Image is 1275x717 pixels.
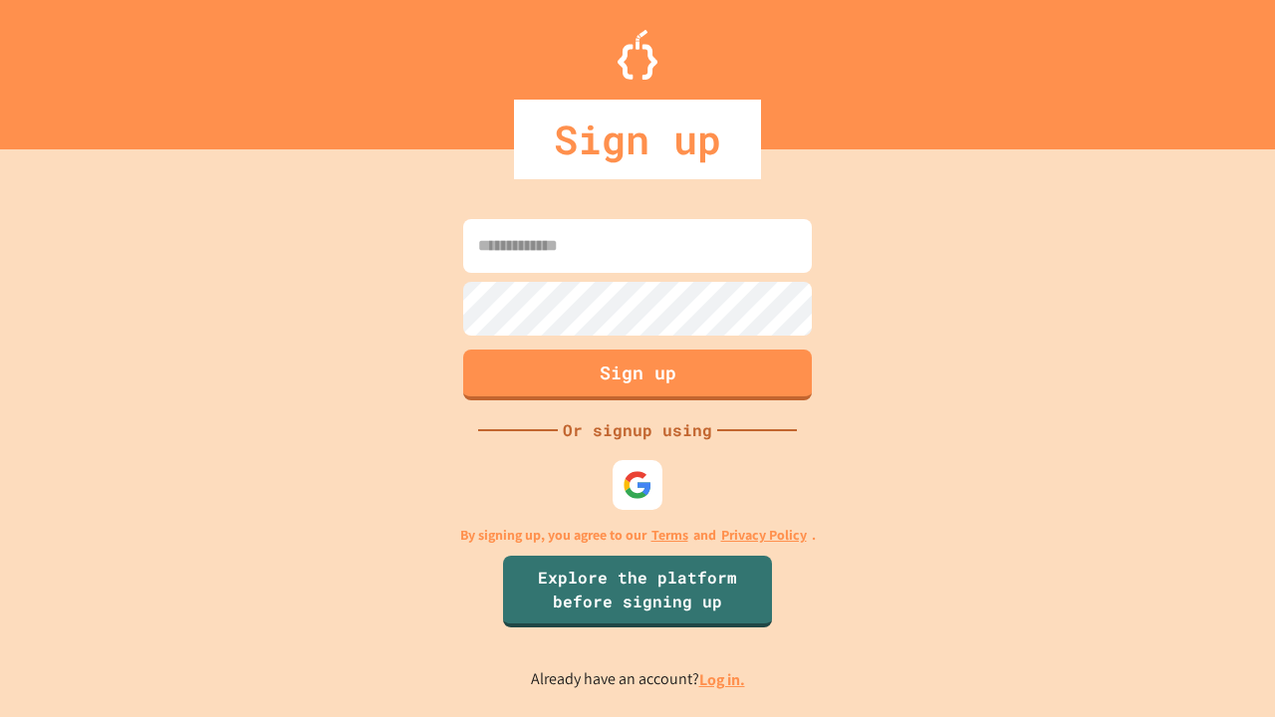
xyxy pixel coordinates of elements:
[699,669,745,690] a: Log in.
[460,525,816,546] p: By signing up, you agree to our and .
[721,525,807,546] a: Privacy Policy
[503,556,772,627] a: Explore the platform before signing up
[651,525,688,546] a: Terms
[531,667,745,692] p: Already have an account?
[623,470,652,500] img: google-icon.svg
[618,30,657,80] img: Logo.svg
[558,418,717,442] div: Or signup using
[463,350,812,400] button: Sign up
[514,100,761,179] div: Sign up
